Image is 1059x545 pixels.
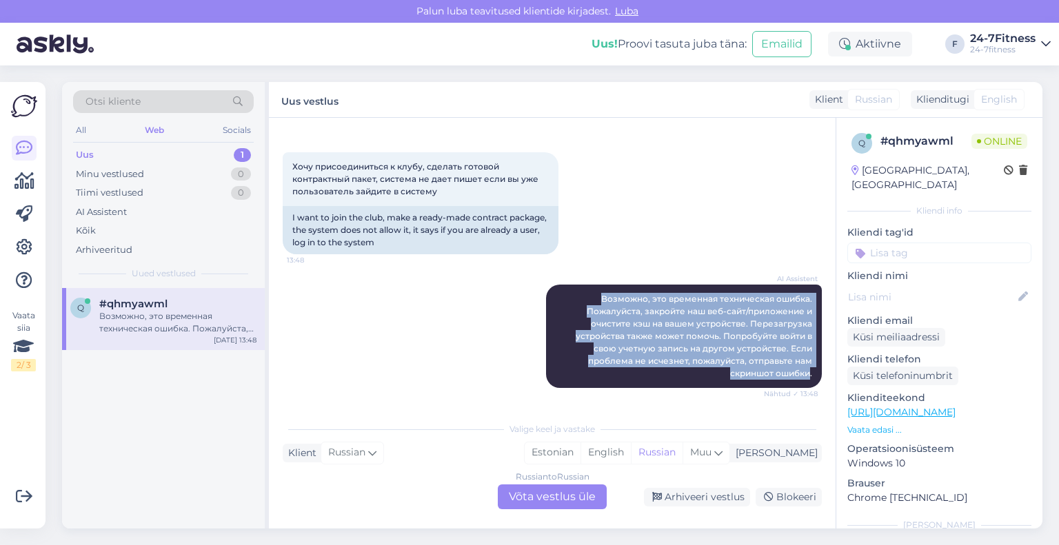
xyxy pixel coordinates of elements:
div: 1 [234,148,251,162]
span: Хочу присоединиться к клубу, сделать готовой контрактный пакет, система не дает пишет если вы уже... [292,161,541,196]
span: Online [971,134,1027,149]
p: Brauser [847,476,1031,491]
p: Klienditeekond [847,391,1031,405]
div: Kõik [76,224,96,238]
div: All [73,121,89,139]
button: Emailid [752,31,811,57]
div: Klient [809,92,843,107]
span: 13:48 [287,255,339,265]
div: Estonian [525,442,581,463]
div: Võta vestlus üle [498,484,607,509]
div: 24-7fitness [970,44,1036,55]
div: Klienditugi [911,92,969,107]
div: Klient [283,446,316,460]
p: Vaata edasi ... [847,424,1031,436]
input: Lisa nimi [848,289,1016,305]
div: Vaata siia [11,309,36,371]
span: AI Assistent [766,274,818,284]
span: Russian [328,445,365,460]
span: q [77,302,84,313]
p: Chrome [TECHNICAL_ID] [847,491,1031,505]
div: 2 / 3 [11,359,36,371]
a: [URL][DOMAIN_NAME] [847,406,956,418]
div: Valige keel ja vastake [283,423,822,435]
div: Aktiivne [828,32,912,56]
span: q [858,138,865,148]
div: English [581,442,631,463]
span: Uued vestlused [132,267,196,280]
div: Russian to Russian [516,471,589,483]
div: [GEOGRAPHIC_DATA], [GEOGRAPHIC_DATA] [851,163,1004,192]
p: Windows 10 [847,456,1031,471]
span: Otsi kliente [85,94,141,109]
div: [PERSON_NAME] [847,519,1031,531]
div: Kliendi info [847,205,1031,217]
div: 24-7Fitness [970,33,1036,44]
div: Возможно, это временная техническая ошибка. Пожалуйста, закройте наш веб-сайт/приложение и очисти... [99,310,256,335]
div: Küsi meiliaadressi [847,328,945,347]
p: Kliendi tag'id [847,225,1031,240]
div: Arhiveeri vestlus [644,488,750,506]
span: #qhmyawml [99,298,168,310]
div: Arhiveeritud [76,243,132,257]
div: Web [142,121,167,139]
p: Kliendi nimi [847,269,1031,283]
span: English [981,92,1017,107]
input: Lisa tag [847,243,1031,263]
div: Küsi telefoninumbrit [847,367,958,385]
a: 24-7Fitness24-7fitness [970,33,1051,55]
p: Kliendi telefon [847,352,1031,367]
span: Luba [611,5,643,17]
div: Russian [631,442,683,463]
div: Socials [220,121,254,139]
label: Uus vestlus [281,90,339,109]
p: Kliendi email [847,313,1031,328]
div: 0 [231,186,251,200]
div: Blokeeri [756,488,822,506]
div: Tiimi vestlused [76,186,143,200]
div: # qhmyawml [880,133,971,150]
div: Minu vestlused [76,167,144,181]
div: Uus [76,148,94,162]
p: Operatsioonisüsteem [847,442,1031,456]
div: I want to join the club, make a ready-made contract package, the system does not allow it, it say... [283,206,558,254]
span: Russian [855,92,892,107]
div: 0 [231,167,251,181]
span: Возможно, это временная техническая ошибка. Пожалуйста, закройте наш веб-сайт/приложение и очисти... [576,294,814,378]
div: [PERSON_NAME] [730,446,818,460]
div: Proovi tasuta juba täna: [592,36,747,52]
div: AI Assistent [76,205,127,219]
span: Muu [690,446,712,458]
img: Askly Logo [11,93,37,119]
div: [DATE] 13:48 [214,335,256,345]
div: F [945,34,965,54]
span: Nähtud ✓ 13:48 [764,389,818,399]
b: Uus! [592,37,618,50]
